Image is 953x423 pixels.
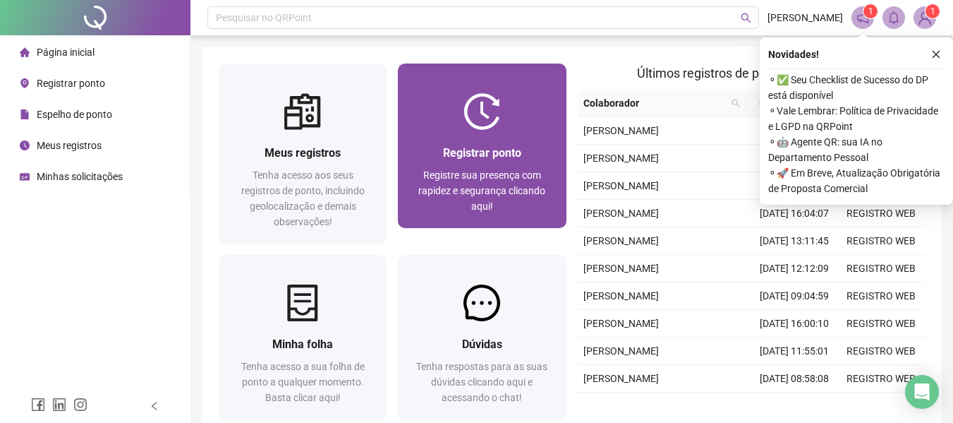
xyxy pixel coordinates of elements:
span: Colaborador [583,95,727,111]
span: [PERSON_NAME] [583,290,659,302]
span: Minhas solicitações [37,171,123,182]
span: [PERSON_NAME] [583,153,659,164]
sup: Atualize o seu contato no menu Meus Dados [925,4,940,18]
span: Espelho de ponto [37,109,112,120]
span: Registrar ponto [443,146,521,160]
span: bell [887,11,900,24]
td: [DATE] 16:00:02 [751,393,838,420]
img: 92117 [914,7,935,28]
span: search [732,99,740,107]
span: Tenha acesso a sua folha de ponto a qualquer momento. Basta clicar aqui! [241,361,365,403]
span: home [20,47,30,57]
span: ⚬ Vale Lembrar: Política de Privacidade e LGPD na QRPoint [768,103,945,134]
td: [DATE] 16:00:10 [751,310,838,338]
span: [PERSON_NAME] [583,235,659,246]
td: [DATE] 13:11:45 [751,227,838,255]
td: REGISTRO WEB [838,338,925,365]
span: instagram [73,398,87,412]
a: Registrar pontoRegistre sua presença com rapidez e segurança clicando aqui! [398,64,566,228]
td: [DATE] 16:04:07 [751,200,838,227]
span: Data/Hora [751,95,813,111]
span: 1 [930,6,935,16]
span: Minha folha [272,338,333,351]
td: [DATE] 08:58:08 [751,365,838,393]
span: file [20,109,30,119]
sup: 1 [863,4,878,18]
span: Dúvidas [462,338,502,351]
td: REGISTRO WEB [838,255,925,282]
td: REGISTRO WEB [838,365,925,393]
span: facebook [31,398,45,412]
span: [PERSON_NAME] [583,125,659,136]
span: [PERSON_NAME] [583,318,659,329]
span: ⚬ ✅ Seu Checklist de Sucesso do DP está disponível [768,72,945,103]
a: DúvidasTenha respostas para as suas dúvidas clicando aqui e acessando o chat! [398,255,566,419]
td: [DATE] 09:04:59 [751,282,838,310]
span: left [150,401,159,411]
td: REGISTRO WEB [838,200,925,227]
span: Tenha acesso aos seus registros de ponto, incluindo geolocalização e demais observações! [241,169,365,227]
td: REGISTRO WEB [838,310,925,338]
span: close [931,49,941,59]
span: ⚬ 🚀 Em Breve, Atualização Obrigatória de Proposta Comercial [768,165,945,196]
span: linkedin [52,398,66,412]
span: [PERSON_NAME] [583,180,659,191]
span: [PERSON_NAME] [583,373,659,384]
span: Registrar ponto [37,78,105,89]
span: search [741,13,751,23]
td: REGISTRO WEB [838,393,925,420]
span: [PERSON_NAME] [583,345,659,357]
td: REGISTRO WEB [838,227,925,255]
span: Registre sua presença com rapidez e segurança clicando aqui! [418,169,545,212]
span: notification [856,11,869,24]
a: Minha folhaTenha acesso a sua folha de ponto a qualquer momento. Basta clicar aqui! [219,255,387,419]
td: [DATE] 08:54:59 [751,172,838,200]
span: [PERSON_NAME] [767,10,843,25]
span: Meus registros [265,146,341,160]
span: [PERSON_NAME] [583,263,659,274]
span: Tenha respostas para as suas dúvidas clicando aqui e acessando o chat! [416,361,547,403]
td: [DATE] 11:55:01 [751,338,838,365]
span: 1 [868,6,873,16]
span: Página inicial [37,47,95,58]
td: [DATE] 13:09:26 [751,117,838,145]
td: [DATE] 12:12:09 [751,255,838,282]
span: [PERSON_NAME] [583,208,659,219]
span: Meus registros [37,140,102,151]
span: Novidades ! [768,47,819,62]
span: schedule [20,172,30,181]
span: clock-circle [20,141,30,150]
td: REGISTRO WEB [838,282,925,310]
span: environment [20,78,30,88]
th: Data/Hora [746,90,830,117]
span: ⚬ 🤖 Agente QR: sua IA no Departamento Pessoal [768,134,945,165]
span: search [729,93,743,114]
div: Open Intercom Messenger [905,375,939,409]
span: Últimos registros de ponto sincronizados [637,66,865,81]
td: [DATE] 12:05:15 [751,145,838,172]
a: Meus registrosTenha acesso aos seus registros de ponto, incluindo geolocalização e demais observa... [219,64,387,244]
